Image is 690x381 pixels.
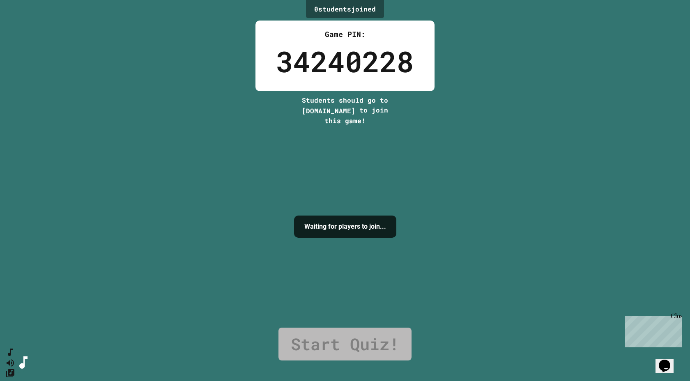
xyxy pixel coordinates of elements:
button: Change Music [5,368,15,378]
div: 34240228 [276,40,414,83]
div: Chat with us now!Close [3,3,57,52]
div: Game PIN: [276,29,414,40]
button: SpeedDial basic example [5,347,15,358]
iframe: chat widget [622,312,682,347]
iframe: chat widget [655,348,682,373]
span: [DOMAIN_NAME] [302,106,355,115]
button: Mute music [5,358,15,368]
a: Start Quiz! [278,328,412,360]
h4: Waiting for players to join... [304,222,386,232]
div: Students should go to to join this game! [294,95,396,126]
